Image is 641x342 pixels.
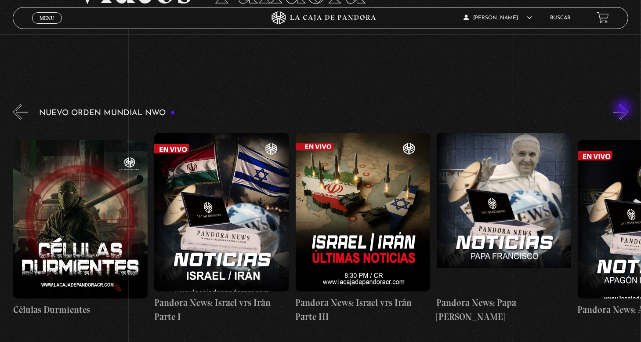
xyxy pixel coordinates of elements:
a: Pandora News: Papa [PERSON_NAME] [437,126,571,331]
button: Previous [13,104,28,120]
a: View your shopping cart [597,12,609,24]
h4: Células Durmientes [13,303,148,317]
h4: Pandora News: Israel vrs Irán Parte I [154,296,289,324]
span: Cerrar [37,22,58,29]
span: [PERSON_NAME] [464,15,532,21]
a: Pandora News: Israel vrs Irán Parte I [154,126,289,331]
a: Buscar [550,15,571,21]
h3: Nuevo Orden Mundial NWO [39,109,175,117]
a: Pandora News: Israel vrs Irán Parte III [296,126,430,331]
a: Células Durmientes [13,126,148,331]
h4: Pandora News: Papa [PERSON_NAME] [437,296,571,324]
span: Menu [40,15,54,21]
button: Next [613,104,628,120]
h4: Pandora News: Israel vrs Irán Parte III [296,296,430,324]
